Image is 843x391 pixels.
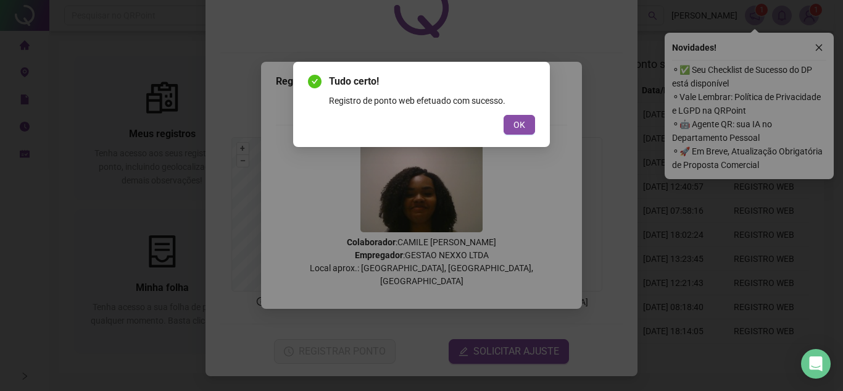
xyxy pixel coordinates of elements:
[329,94,535,107] div: Registro de ponto web efetuado com sucesso.
[513,118,525,132] span: OK
[801,349,831,379] div: Open Intercom Messenger
[329,74,535,89] span: Tudo certo!
[308,75,322,88] span: check-circle
[504,115,535,135] button: OK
